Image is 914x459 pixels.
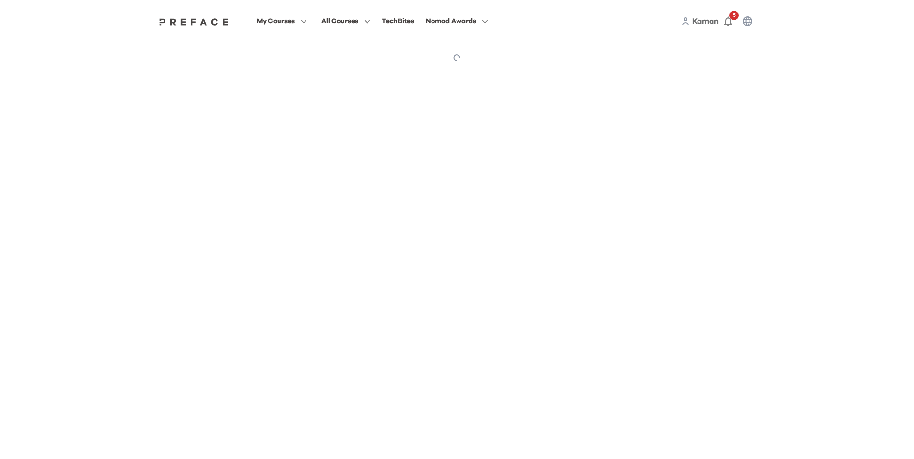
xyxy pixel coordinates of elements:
img: Preface Logo [157,18,231,26]
span: Nomad Awards [426,15,476,27]
button: My Courses [254,15,310,27]
span: My Courses [257,15,295,27]
button: 5 [719,12,738,31]
span: Kaman [692,17,719,25]
button: Nomad Awards [423,15,491,27]
a: Kaman [692,15,719,27]
span: 5 [729,11,739,20]
div: TechBites [382,15,414,27]
a: Preface Logo [157,17,231,25]
button: All Courses [318,15,373,27]
span: All Courses [321,15,358,27]
a: Notes [244,86,264,92]
a: Learning Progress [244,113,305,119]
a: My Courses [244,59,282,66]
